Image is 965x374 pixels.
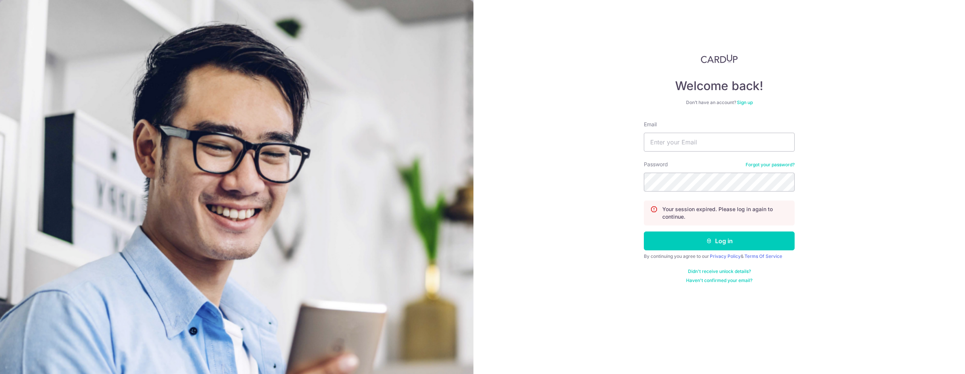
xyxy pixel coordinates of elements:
label: Email [644,121,657,128]
a: Terms Of Service [744,253,782,259]
h4: Welcome back! [644,78,795,93]
a: Privacy Policy [710,253,741,259]
img: CardUp Logo [701,54,738,63]
a: Didn't receive unlock details? [688,268,751,274]
a: Haven't confirmed your email? [686,277,752,284]
a: Forgot your password? [746,162,795,168]
a: Sign up [737,100,753,105]
label: Password [644,161,668,168]
input: Enter your Email [644,133,795,152]
p: Your session expired. Please log in again to continue. [662,205,788,221]
div: By continuing you agree to our & [644,253,795,259]
button: Log in [644,231,795,250]
div: Don’t have an account? [644,100,795,106]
